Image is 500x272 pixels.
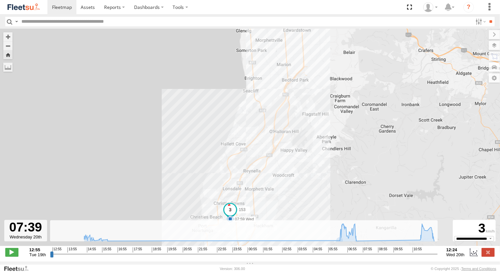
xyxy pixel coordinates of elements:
span: Wed 20th Aug 2025 [446,252,464,257]
span: 20:55 [183,247,192,253]
span: 00:55 [248,247,257,253]
span: 13:55 [68,247,77,253]
strong: 12:24 [446,247,464,252]
span: 22:55 [217,247,226,253]
span: 03:55 [298,247,307,253]
span: 153 [239,207,245,212]
img: fleetsu-logo-horizontal.svg [7,3,41,12]
label: Map Settings [489,73,500,83]
span: 08:55 [378,247,387,253]
label: 07:59 Wed [230,216,256,222]
strong: 12:55 [29,247,46,252]
span: 05:55 [328,247,338,253]
a: Terms and Conditions [461,267,496,271]
i: ? [463,2,474,13]
span: 06:55 [347,247,357,253]
span: 10:55 [413,247,422,253]
label: Close [482,248,495,257]
span: 07:55 [363,247,372,253]
button: Zoom out [3,41,13,50]
span: 16:55 [118,247,127,253]
span: 23:55 [233,247,242,253]
label: Search Filter Options [473,17,487,26]
span: 15:55 [102,247,111,253]
label: Measure [3,63,13,72]
label: Play/Stop [5,248,18,257]
button: Zoom in [3,32,13,41]
span: 12:55 [52,247,62,253]
span: 14:55 [87,247,96,253]
div: 3 [454,221,495,236]
div: Version: 306.00 [220,267,245,271]
span: 19:55 [167,247,177,253]
button: Zoom Home [3,50,13,59]
span: Tue 19th Aug 2025 [29,252,46,257]
span: 18:55 [152,247,161,253]
div: © Copyright 2025 - [431,267,496,271]
a: Visit our Website [4,265,34,272]
div: Kellie Roberts [421,2,440,12]
label: Search Query [14,17,19,26]
span: 09:55 [394,247,403,253]
span: 04:55 [313,247,322,253]
span: 02:55 [282,247,292,253]
span: 01:55 [263,247,272,253]
span: 21:55 [198,247,207,253]
span: 17:55 [133,247,142,253]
